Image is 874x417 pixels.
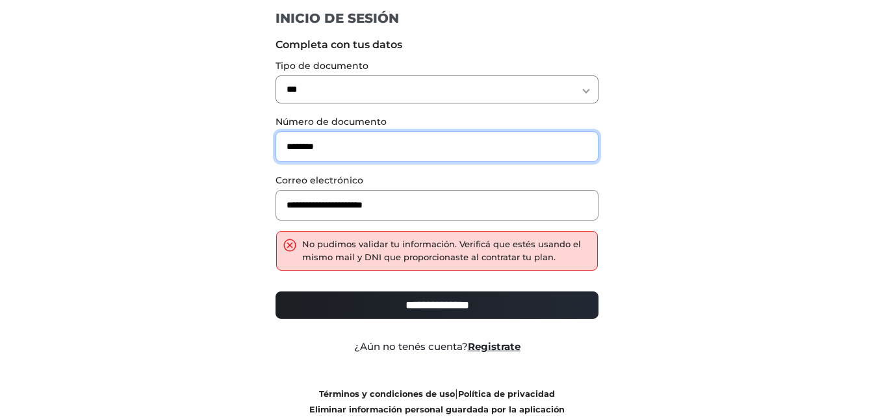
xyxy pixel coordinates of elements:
[302,238,591,263] div: No pudimos validar tu información. Verificá que estés usando el mismo mail y DNI que proporcionas...
[309,405,565,414] a: Eliminar información personal guardada por la aplicación
[319,389,455,399] a: Términos y condiciones de uso
[468,340,521,353] a: Registrate
[276,59,598,73] label: Tipo de documento
[266,340,608,355] div: ¿Aún no tenés cuenta?
[266,386,608,417] div: |
[458,389,555,399] a: Política de privacidad
[276,115,598,129] label: Número de documento
[276,37,598,53] label: Completa con tus datos
[276,10,598,27] h1: INICIO DE SESIÓN
[276,174,598,187] label: Correo electrónico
